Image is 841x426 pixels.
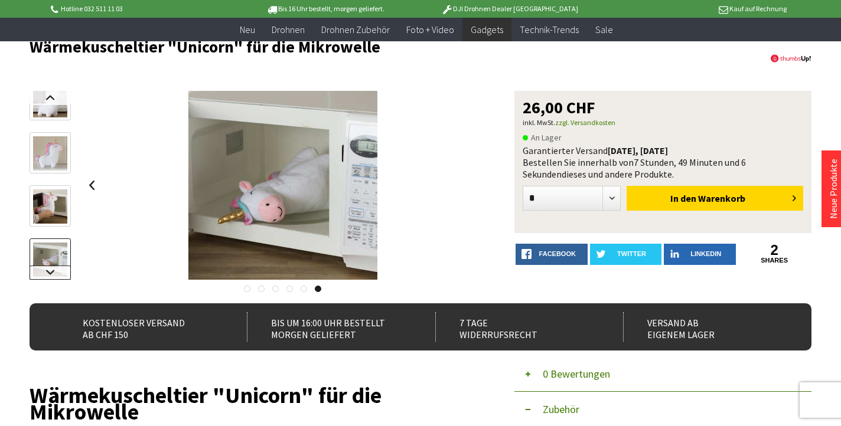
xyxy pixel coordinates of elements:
span: In den [670,192,696,204]
span: Warenkorb [698,192,745,204]
div: 7 Tage Widerrufsrecht [435,312,601,342]
a: LinkedIn [664,244,736,265]
span: Sale [595,24,613,35]
img: thumbsUp [770,38,811,79]
p: DJI Drohnen Dealer [GEOGRAPHIC_DATA] [418,2,602,16]
a: 2 [738,244,810,257]
a: Sale [587,18,621,42]
span: Gadgets [471,24,503,35]
span: LinkedIn [690,250,721,257]
p: Bis 16 Uhr bestellt, morgen geliefert. [233,2,417,16]
span: Drohnen [272,24,305,35]
button: 0 Bewertungen [514,356,811,392]
span: Foto + Video [406,24,454,35]
a: twitter [590,244,662,265]
a: Foto + Video [398,18,462,42]
a: Drohnen [263,18,313,42]
span: Neu [240,24,255,35]
span: Technik-Trends [520,24,579,35]
span: Drohnen Zubehör [321,24,390,35]
a: Neue Produkte [827,159,839,219]
a: Neu [232,18,263,42]
a: facebook [516,244,588,265]
h1: Wärmekuscheltier "Unicorn" für die Mikrowelle [30,38,655,55]
p: Hotline 032 511 11 03 [48,2,233,16]
span: 26,00 CHF [523,99,595,116]
div: Garantierter Versand Bestellen Sie innerhalb von dieses und andere Produkte. [523,145,803,180]
span: 7 Stunden, 49 Minuten und 6 Sekunden [523,156,746,180]
a: Gadgets [462,18,511,42]
span: facebook [539,250,576,257]
div: Versand ab eigenem Lager [623,312,788,342]
span: An Lager [523,130,562,145]
h1: Wärmekuscheltier "Unicorn" für die Mikrowelle [30,387,483,420]
span: twitter [617,250,646,257]
a: shares [738,257,810,264]
a: zzgl. Versandkosten [555,118,615,127]
a: Drohnen Zubehör [313,18,398,42]
b: [DATE], [DATE] [608,145,668,156]
p: Kauf auf Rechnung [602,2,786,16]
div: Bis um 16:00 Uhr bestellt Morgen geliefert [247,312,412,342]
button: In den Warenkorb [627,186,803,211]
p: inkl. MwSt. [523,116,803,130]
div: Kostenloser Versand ab CHF 150 [59,312,224,342]
a: Technik-Trends [511,18,587,42]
